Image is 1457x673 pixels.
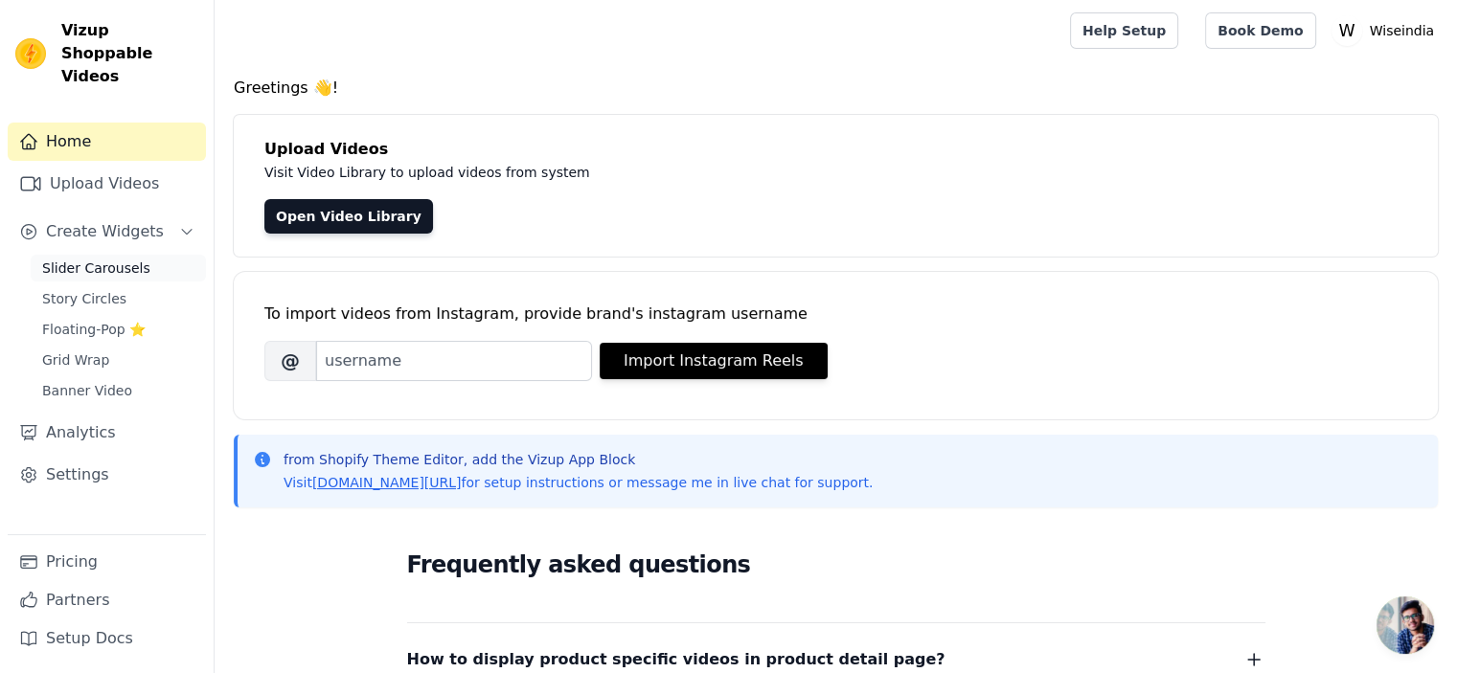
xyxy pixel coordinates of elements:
[8,414,206,452] a: Analytics
[8,543,206,581] a: Pricing
[15,38,46,69] img: Vizup
[264,138,1407,161] h4: Upload Videos
[407,646,1265,673] button: How to display product specific videos in product detail page?
[284,450,873,469] p: from Shopify Theme Editor, add the Vizup App Block
[8,213,206,251] button: Create Widgets
[31,377,206,404] a: Banner Video
[316,341,592,381] input: username
[8,456,206,494] a: Settings
[264,341,316,381] span: @
[42,258,150,278] span: Slider Carousels
[312,475,462,490] a: [DOMAIN_NAME][URL]
[407,646,945,673] span: How to display product specific videos in product detail page?
[8,581,206,619] a: Partners
[31,255,206,281] a: Slider Carousels
[1332,13,1442,48] button: W Wiseindia
[8,165,206,203] a: Upload Videos
[1362,13,1442,48] p: Wiseindia
[1205,12,1315,49] a: Book Demo
[8,619,206,658] a: Setup Docs
[31,285,206,312] a: Story Circles
[42,350,109,370] span: Grid Wrap
[1070,12,1178,49] a: Help Setup
[31,316,206,343] a: Floating-Pop ⭐
[234,77,1438,100] h4: Greetings 👋!
[1338,21,1355,40] text: W
[264,303,1407,325] div: To import videos from Instagram, provide brand's instagram username
[264,161,1123,184] p: Visit Video Library to upload videos from system
[42,289,126,308] span: Story Circles
[407,546,1265,584] h2: Frequently asked questions
[42,381,132,400] span: Banner Video
[42,320,146,339] span: Floating-Pop ⭐
[264,199,433,234] a: Open Video Library
[600,343,828,379] button: Import Instagram Reels
[1377,596,1434,654] div: Open chat
[31,347,206,373] a: Grid Wrap
[61,19,198,88] span: Vizup Shoppable Videos
[46,220,164,243] span: Create Widgets
[284,473,873,492] p: Visit for setup instructions or message me in live chat for support.
[8,123,206,161] a: Home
